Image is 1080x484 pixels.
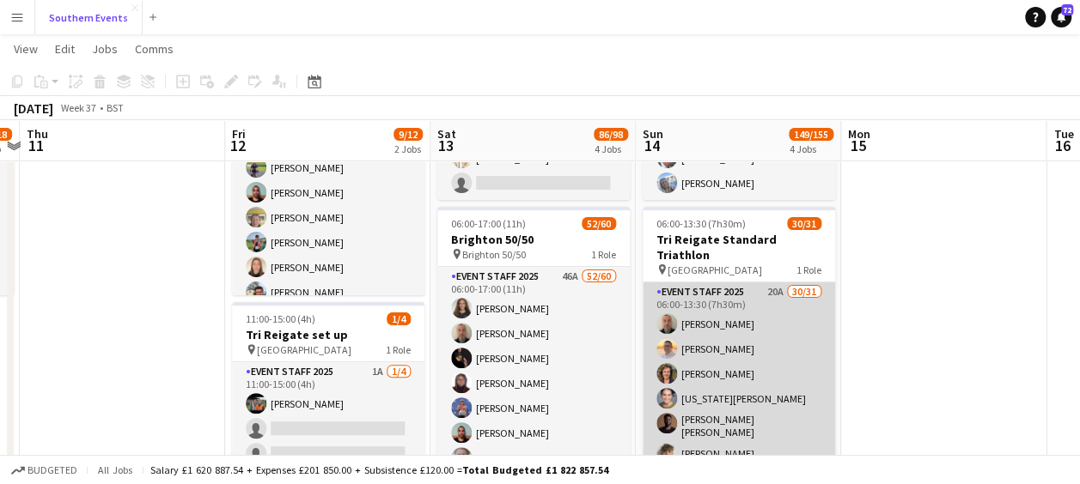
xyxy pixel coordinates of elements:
span: 06:00-13:30 (7h30m) [656,217,746,230]
span: Sat [437,126,456,142]
div: Salary £1 620 887.54 + Expenses £201 850.00 + Subsistence £120.00 = [150,463,608,476]
span: View [14,41,38,57]
app-job-card: 10:00-17:00 (7h)8/8Brighton 50/50 SET UP Brighton 50/50 SET UP1 RoleEvent Staff 20258/810:00-17:0... [232,41,424,295]
h3: Brighton 50/50 [437,232,630,247]
span: Comms [135,41,174,57]
span: [GEOGRAPHIC_DATA] [668,263,762,276]
span: 13 [435,136,456,155]
span: Brighton 50/50 [462,248,526,261]
span: Sun [643,126,663,142]
span: 9/12 [394,128,423,141]
a: Comms [128,38,180,60]
span: 06:00-17:00 (11h) [451,217,526,230]
span: 11 [24,136,48,155]
span: Jobs [92,41,118,57]
h3: Tri Reigate Standard Triathlon [643,232,835,263]
a: View [7,38,45,60]
div: BST [107,101,124,114]
span: Edit [55,41,75,57]
div: 4 Jobs [595,142,627,155]
div: 4 Jobs [790,142,833,155]
button: Southern Events [35,1,143,34]
span: 52/60 [582,217,616,230]
span: 149/155 [789,128,833,141]
span: Fri [232,126,246,142]
button: Budgeted [9,461,80,480]
span: Week 37 [57,101,100,114]
span: All jobs [95,463,136,476]
app-job-card: 06:00-17:00 (11h)52/60Brighton 50/50 Brighton 50/501 RoleEvent Staff 202546A52/6006:00-17:00 (11h... [437,207,630,461]
span: 1 Role [591,248,616,261]
span: Budgeted [27,464,77,476]
h3: Tri Reigate set up [232,327,424,342]
a: Jobs [85,38,125,60]
span: 11:00-15:00 (4h) [246,312,315,325]
span: 1/4 [387,312,411,325]
div: [DATE] [14,100,53,117]
a: 72 [1051,7,1071,27]
div: 2 Jobs [394,142,422,155]
span: 86/98 [594,128,628,141]
span: 14 [640,136,663,155]
span: Tue [1053,126,1073,142]
span: 1 Role [386,343,411,356]
span: 72 [1061,4,1073,15]
app-card-role: Event Staff 20258/810:00-17:00 (7h)[PERSON_NAME][PERSON_NAME][PERSON_NAME][PERSON_NAME][PERSON_NA... [232,101,424,334]
span: 30/31 [787,217,821,230]
span: [GEOGRAPHIC_DATA] [257,343,351,356]
span: Thu [27,126,48,142]
span: Mon [848,126,870,142]
span: 15 [845,136,870,155]
a: Edit [48,38,82,60]
app-job-card: 06:00-13:30 (7h30m)30/31Tri Reigate Standard Triathlon [GEOGRAPHIC_DATA]1 RoleEvent Staff 202520A... [643,207,835,461]
span: 1 Role [796,263,821,276]
span: 16 [1051,136,1073,155]
span: 12 [229,136,246,155]
span: Total Budgeted £1 822 857.54 [462,463,608,476]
